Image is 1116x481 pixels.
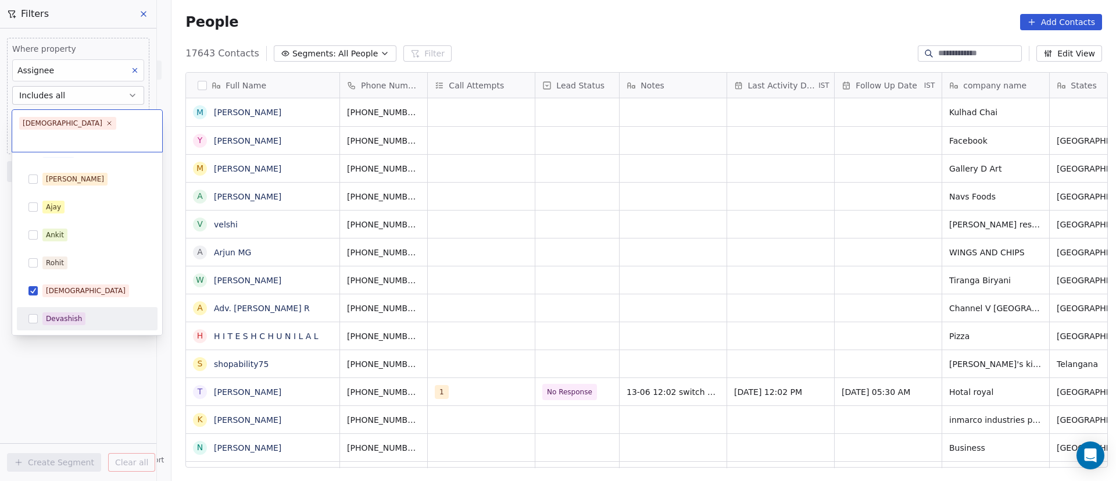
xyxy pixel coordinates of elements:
div: Devashish [46,313,82,324]
div: [DEMOGRAPHIC_DATA] [46,286,126,296]
div: Ankit [46,230,64,240]
div: Rohit [46,258,64,268]
div: [PERSON_NAME] [46,174,104,184]
div: [DEMOGRAPHIC_DATA] [23,118,102,129]
div: Ajay [46,202,61,212]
